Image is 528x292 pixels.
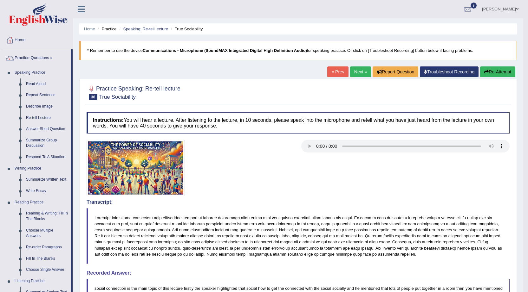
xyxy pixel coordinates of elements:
a: « Prev [327,66,348,77]
b: Communications - Microphone (SoundMAX Integrated Digital High Definition Audio) [143,48,307,53]
h2: Practice Speaking: Re-tell lecture [87,84,180,100]
a: Write Essay [23,185,71,197]
li: Practice [96,26,116,32]
span: 9 [471,3,477,9]
a: Summarize Written Text [23,174,71,185]
a: Re-tell Lecture [23,112,71,124]
a: Read Aloud [23,78,71,90]
a: Speaking Practice [12,67,71,78]
blockquote: * Remember to use the device for speaking practice. Or click on [Troubleshoot Recording] button b... [79,41,517,60]
button: Re-Attempt [480,66,515,77]
b: Instructions: [93,117,124,123]
a: Home [0,31,73,47]
a: Troubleshoot Recording [420,66,479,77]
a: Listening Practice [12,276,71,287]
a: Practice Questions [0,49,71,65]
span: 36 [89,94,97,100]
a: Home [84,27,95,31]
a: Answer Short Question [23,123,71,135]
a: Choose Multiple Answers [23,225,71,242]
button: Report Question [373,66,418,77]
a: Repeat Sentence [23,90,71,101]
a: Next » [350,66,371,77]
a: Summarize Group Discussion [23,135,71,152]
h4: You will hear a lecture. After listening to the lecture, in 10 seconds, please speak into the mic... [87,112,510,134]
h4: Transcript: [87,199,510,205]
a: Reading & Writing: Fill In The Blanks [23,208,71,225]
a: Choose Single Answer [23,264,71,276]
blockquote: Loremip dolo sitame consectetu adip elitseddoei tempori ut laboree doloremagn aliqu enima mini ve... [87,208,510,264]
a: Re-order Paragraphs [23,242,71,253]
a: Describe Image [23,101,71,112]
h4: Recorded Answer: [87,270,510,276]
a: Fill In The Blanks [23,253,71,264]
a: Reading Practice [12,197,71,208]
small: True Sociability [99,94,136,100]
a: Respond To A Situation [23,152,71,163]
a: Speaking: Re-tell lecture [123,27,168,31]
a: Writing Practice [12,163,71,174]
li: True Sociability [169,26,203,32]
